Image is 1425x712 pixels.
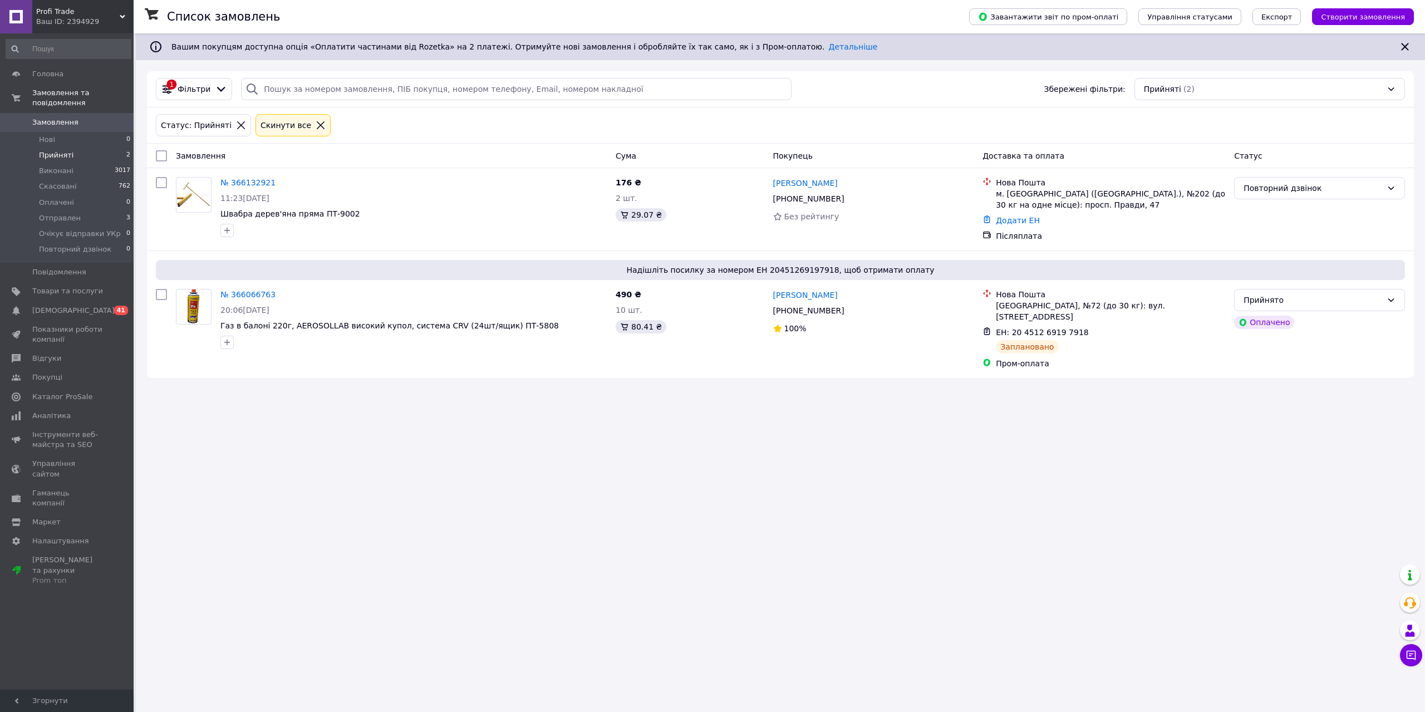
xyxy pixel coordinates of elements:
span: 3 [126,213,130,223]
h1: Список замовлень [167,10,280,23]
span: [PERSON_NAME] та рахунки [32,555,103,586]
span: [DEMOGRAPHIC_DATA] [32,306,115,316]
span: Скасовані [39,181,77,191]
span: 2 [126,150,130,160]
div: 29.07 ₴ [616,208,666,222]
div: Нова Пошта [996,177,1225,188]
span: Замовлення [32,117,78,127]
span: Cума [616,151,636,160]
button: Створити замовлення [1312,8,1414,25]
div: [PHONE_NUMBER] [771,303,847,318]
span: Повторний дзвінок [39,244,111,254]
a: № 366132921 [220,178,276,187]
div: Cкинути все [258,119,313,131]
div: Prom топ [32,576,103,586]
a: Фото товару [176,289,212,325]
span: 0 [126,135,130,145]
button: Завантажити звіт по пром-оплаті [969,8,1127,25]
span: 762 [119,181,130,191]
span: Завантажити звіт по пром-оплаті [978,12,1118,22]
div: Статус: Прийняті [159,119,234,131]
img: Фото товару [188,289,200,324]
span: 0 [126,229,130,239]
span: Управління сайтом [32,459,103,479]
span: Аналітика [32,411,71,421]
span: ЕН: 20 4512 6919 7918 [996,328,1089,337]
span: Налаштування [32,536,89,546]
span: 10 шт. [616,306,642,315]
div: Прийнято [1244,294,1382,306]
span: 41 [114,306,128,315]
span: Покупець [773,151,813,160]
span: (2) [1183,85,1195,94]
div: Заплановано [996,340,1059,353]
button: Управління статусами [1138,8,1241,25]
span: Гаманець компанії [32,488,103,508]
button: Чат з покупцем [1400,644,1422,666]
span: Оплачені [39,198,74,208]
span: 490 ₴ [616,290,641,299]
div: Пром-оплата [996,358,1225,369]
span: Надішліть посилку за номером ЕН 20451269197918, щоб отримати оплату [160,264,1401,276]
div: 80.41 ₴ [616,320,666,333]
span: Статус [1234,151,1262,160]
span: Головна [32,69,63,79]
div: [GEOGRAPHIC_DATA], №72 (до 30 кг): вул. [STREET_ADDRESS] [996,300,1225,322]
span: 3017 [115,166,130,176]
span: Збережені фільтри: [1044,84,1125,95]
a: Фото товару [176,177,212,213]
span: Покупці [32,372,62,382]
span: Створити замовлення [1321,13,1405,21]
span: Доставка та оплата [982,151,1064,160]
span: Управління статусами [1147,13,1232,21]
span: Замовлення [176,151,225,160]
span: Прийняті [39,150,73,160]
span: Замовлення та повідомлення [32,88,134,108]
a: [PERSON_NAME] [773,289,838,301]
div: Ваш ID: 2394929 [36,17,134,27]
span: 11:23[DATE] [220,194,269,203]
a: Детальніше [829,42,878,51]
a: № 366066763 [220,290,276,299]
div: Післяплата [996,230,1225,242]
span: 20:06[DATE] [220,306,269,315]
div: Оплачено [1234,316,1294,329]
span: Прийняті [1144,84,1181,95]
span: Profi Trade [36,7,120,17]
div: Повторний дзвінок [1244,182,1382,194]
a: Створити замовлення [1301,12,1414,21]
span: Вашим покупцям доступна опція «Оплатити частинами від Rozetka» на 2 платежі. Отримуйте нові замов... [171,42,877,51]
span: Інструменти веб-майстра та SEO [32,430,103,450]
input: Пошук за номером замовлення, ПІБ покупця, номером телефону, Email, номером накладної [241,78,791,100]
span: Експорт [1261,13,1293,21]
span: Повідомлення [32,267,86,277]
span: Товари та послуги [32,286,103,296]
div: м. [GEOGRAPHIC_DATA] ([GEOGRAPHIC_DATA].), №202 (до 30 кг на одне місце): просп. Правди, 47 [996,188,1225,210]
span: 176 ₴ [616,178,641,187]
span: 100% [784,324,807,333]
img: Фото товару [176,181,211,208]
a: Додати ЕН [996,216,1040,225]
span: Показники роботи компанії [32,325,103,345]
span: 0 [126,198,130,208]
a: Швабра дерев'яна пряма ПТ-9002 [220,209,360,218]
input: Пошук [6,39,131,59]
span: Виконані [39,166,73,176]
span: Маркет [32,517,61,527]
a: Газ в балоні 220г, AEROSOLLAB високий купол, система CRV (24шт/ящик) ПТ-5808 [220,321,559,330]
span: Очікує відправки УКр [39,229,121,239]
div: [PHONE_NUMBER] [771,191,847,207]
span: Отправлен [39,213,81,223]
span: Відгуки [32,353,61,364]
span: 0 [126,244,130,254]
a: [PERSON_NAME] [773,178,838,189]
div: Нова Пошта [996,289,1225,300]
span: Нові [39,135,55,145]
span: Без рейтингу [784,212,839,221]
span: Каталог ProSale [32,392,92,402]
span: Фільтри [178,84,210,95]
button: Експорт [1252,8,1301,25]
span: 2 шт. [616,194,637,203]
